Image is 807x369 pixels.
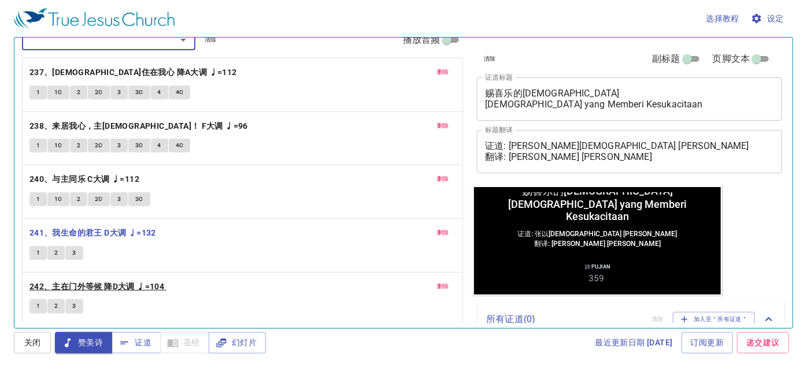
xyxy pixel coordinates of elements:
button: 3 [65,299,83,313]
div: 所有证道(0)清除加入至＂所有证道＂ [477,300,785,338]
button: 1 [29,139,47,152]
button: 1 [29,299,47,313]
button: 删除 [430,65,456,79]
button: 242、主在门外等候 降D大调 ♩=104 [29,279,166,294]
button: 3C [128,139,150,152]
button: 4C [169,139,191,152]
button: 4C [169,85,191,99]
span: 1C [54,194,62,204]
button: 4 [151,85,168,99]
button: 3 [110,85,128,99]
b: 240、与主同乐 C大调 ♩=112 [29,172,139,187]
button: 1 [29,85,47,99]
button: 2 [47,299,65,313]
b: 237、[DEMOGRAPHIC_DATA]住在我心 降A大调 ♩=112 [29,65,237,80]
button: 3 [110,139,128,152]
button: 3C [128,85,150,99]
a: 最近更新日期 [DATE] [591,332,678,353]
textarea: 证道: [PERSON_NAME][DEMOGRAPHIC_DATA] [PERSON_NAME] 翻译: [PERSON_NAME] [PERSON_NAME] [485,140,774,162]
span: 删除 [437,228,449,238]
span: 最近更新日期 [DATE] [595,336,673,350]
b: 242、主在门外等候 降D大调 ♩=104 [29,279,164,294]
span: 1C [54,140,62,151]
button: 设定 [749,8,789,29]
span: 3C [135,140,143,151]
span: 播放音频 [403,33,440,47]
button: 1C [47,192,69,206]
span: 订阅更新 [691,336,724,350]
span: 4C [176,140,184,151]
button: 240、与主同乐 C大调 ♩=112 [29,172,142,187]
span: 4 [158,140,161,151]
button: 清除 [198,33,224,47]
img: True Jesus Church [14,8,175,29]
span: 副标题 [652,52,680,66]
a: 订阅更新 [682,332,734,353]
span: 2 [77,87,80,98]
button: 238、来居我心，主[DEMOGRAPHIC_DATA]！ F大调 ♩=96 [29,119,250,133]
a: 递交建议 [737,332,789,353]
button: 2 [70,85,87,99]
button: 删除 [430,279,456,293]
span: 递交建议 [746,336,780,350]
button: 删除 [430,119,456,133]
span: 3 [117,140,121,151]
button: 2C [88,192,110,206]
button: 241、我生命的君王 D大调 ♩=132 [29,226,158,240]
button: 4 [151,139,168,152]
button: 3 [65,246,83,260]
button: 3C [128,192,150,206]
span: 1 [36,87,40,98]
span: 2 [54,301,58,311]
span: 加入至＂所有证道＂ [680,314,748,325]
span: 删除 [437,174,449,184]
textarea: 赐喜乐的[DEMOGRAPHIC_DATA] [DEMOGRAPHIC_DATA] yang Memberi Kesukacitaan [485,88,774,110]
span: 选择教程 [706,12,740,26]
span: 1 [36,301,40,311]
span: 3 [117,194,121,204]
span: 2 [77,140,80,151]
span: 3 [72,248,76,258]
li: 359 [116,88,132,98]
span: 4 [158,87,161,98]
button: 2C [88,139,110,152]
button: 赞美诗 [55,332,112,353]
iframe: from-child [472,185,723,296]
button: 选择教程 [702,8,745,29]
span: 2C [95,194,103,204]
button: 加入至＂所有证道＂ [673,312,756,327]
button: 删除 [430,172,456,186]
span: 2 [77,194,80,204]
span: 设定 [753,12,784,26]
span: 3 [117,87,121,98]
span: 1 [36,248,40,258]
span: 证道 [121,336,151,350]
span: 3 [72,301,76,311]
span: 清除 [484,54,496,64]
span: 3C [135,194,143,204]
button: 1 [29,192,47,206]
button: Open [175,32,191,48]
button: 关闭 [14,332,51,353]
b: 241、我生命的君王 D大调 ♩=132 [29,226,156,240]
div: 证道: 张以[DEMOGRAPHIC_DATA] [PERSON_NAME] 翻译: [PERSON_NAME] [PERSON_NAME] [46,44,205,64]
button: 清除 [477,52,503,66]
button: 2 [47,246,65,260]
button: 删除 [430,226,456,240]
span: 4C [176,87,184,98]
p: 詩 Pujian [113,78,138,85]
button: 2 [70,139,87,152]
span: 1 [36,194,40,204]
span: 2C [95,87,103,98]
button: 幻灯片 [209,332,266,353]
span: 删除 [437,281,449,292]
button: 1C [47,85,69,99]
span: 2C [95,140,103,151]
span: 2 [54,248,58,258]
span: 1 [36,140,40,151]
p: 所有证道 ( 0 ) [486,312,642,326]
button: 1C [47,139,69,152]
span: 删除 [437,121,449,131]
span: 关闭 [23,336,42,350]
button: 237、[DEMOGRAPHIC_DATA]住在我心 降A大调 ♩=112 [29,65,239,80]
